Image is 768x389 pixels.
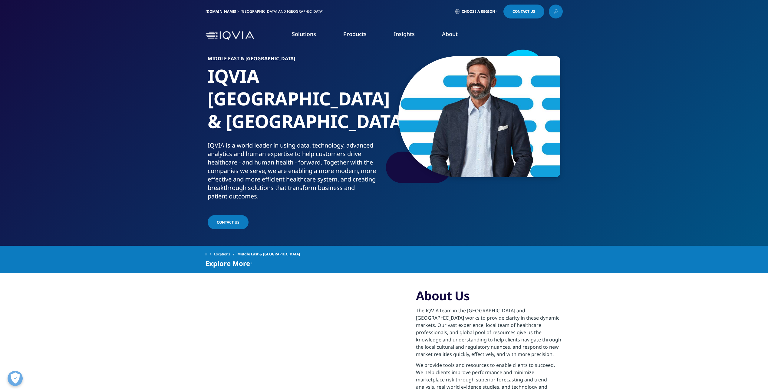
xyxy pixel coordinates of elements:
[256,21,563,50] nav: Primary
[292,30,316,38] a: Solutions
[343,30,367,38] a: Products
[8,371,23,386] button: Präferenzen öffnen
[398,56,560,177] img: 6_rbuportraitoption.jpg
[237,249,300,260] span: Middle East & [GEOGRAPHIC_DATA]
[416,307,563,361] p: The IQVIA team in the [GEOGRAPHIC_DATA] and [GEOGRAPHIC_DATA] works to provide clarity in these d...
[462,9,495,14] span: Choose a Region
[416,288,563,303] h3: About Us
[214,249,237,260] a: Locations
[394,30,415,38] a: Insights
[513,10,535,13] span: Contact Us
[208,141,382,204] p: IQVIA is a world leader in using data, technology, advanced analytics and human expertise to help...
[217,220,239,225] span: Contact us
[208,56,382,65] h6: Middle East & [GEOGRAPHIC_DATA]
[241,9,326,14] div: [GEOGRAPHIC_DATA] and [GEOGRAPHIC_DATA]
[206,260,250,267] span: Explore More
[206,9,236,14] a: [DOMAIN_NAME]
[503,5,544,18] a: Contact Us
[208,65,382,141] h1: IQVIA [GEOGRAPHIC_DATA] & [GEOGRAPHIC_DATA]
[442,30,458,38] a: About
[208,215,249,229] a: Contact us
